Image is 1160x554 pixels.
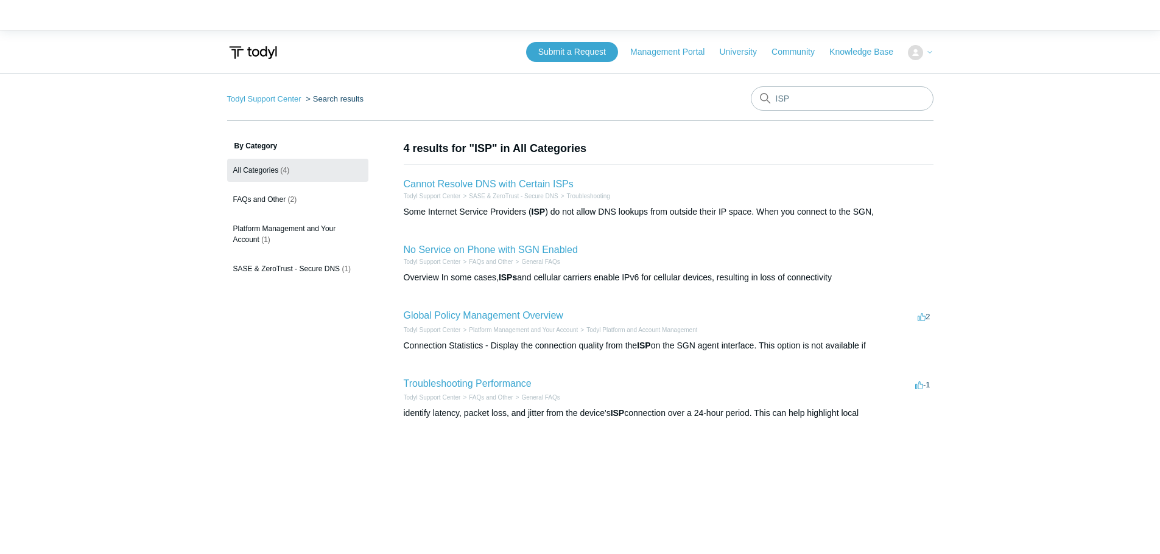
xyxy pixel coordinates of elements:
[513,393,560,402] li: General FAQs
[532,207,546,216] em: ISP
[404,257,461,266] li: Todyl Support Center
[404,179,574,189] a: Cannot Resolve DNS with Certain ISPs
[611,408,625,418] em: ISP
[227,140,368,151] h3: By Category
[558,192,610,201] li: Troubleshooting
[404,310,563,320] a: Global Policy Management Overview
[460,257,513,266] li: FAQs and Other
[469,258,513,265] a: FAQs and Other
[404,244,578,255] a: No Service on Phone with SGN Enabled
[404,325,461,334] li: Todyl Support Center
[404,393,461,402] li: Todyl Support Center
[469,327,578,333] a: Platform Management and Your Account
[288,195,297,204] span: (2)
[227,159,368,182] a: All Categories (4)
[404,206,933,218] div: Some Internet Service Providers ( ) do not allow DNS lookups from outside their IP space. When yo...
[303,94,364,103] li: Search results
[404,193,461,199] a: Todyl Support Center
[829,46,905,58] a: Knowledge Base
[772,46,827,58] a: Community
[261,235,270,244] span: (1)
[233,265,340,273] span: SASE & ZeroTrust - Secure DNS
[404,378,532,389] a: Troubleshooting Performance
[578,325,697,334] li: Todyl Platform and Account Management
[526,42,618,62] a: Submit a Request
[227,188,368,211] a: FAQs and Other (2)
[404,258,461,265] a: Todyl Support Center
[233,166,279,175] span: All Categories
[751,86,933,111] input: Search
[460,192,558,201] li: SASE & ZeroTrust - Secure DNS
[469,394,513,401] a: FAQs and Other
[499,272,517,282] em: ISPs
[637,341,651,350] em: ISP
[719,46,768,58] a: University
[918,312,930,321] span: 2
[404,140,933,157] h1: 4 results for "ISP" in All Categories
[404,271,933,284] div: Overview In some cases, and cellular carriers enable IPv6 for cellular devices, resulting in loss...
[404,394,461,401] a: Todyl Support Center
[227,41,279,64] img: Todyl Support Center Help Center home page
[233,224,336,244] span: Platform Management and Your Account
[404,327,461,333] a: Todyl Support Center
[404,339,933,352] div: Connection Statistics - Display the connection quality from the on the SGN agent interface. This ...
[521,394,560,401] a: General FAQs
[227,94,301,103] a: Todyl Support Center
[404,192,461,201] li: Todyl Support Center
[915,380,930,389] span: -1
[469,193,558,199] a: SASE & ZeroTrust - Secure DNS
[281,166,290,175] span: (4)
[460,393,513,402] li: FAQs and Other
[233,195,286,204] span: FAQs and Other
[227,94,304,103] li: Todyl Support Center
[460,325,578,334] li: Platform Management and Your Account
[342,265,351,273] span: (1)
[227,217,368,251] a: Platform Management and Your Account (1)
[521,258,560,265] a: General FAQs
[227,257,368,280] a: SASE & ZeroTrust - Secure DNS (1)
[404,407,933,420] div: identify latency, packet loss, and jitter from the device's connection over a 24-hour period. Thi...
[586,327,697,333] a: Todyl Platform and Account Management
[566,193,610,199] a: Troubleshooting
[513,257,560,266] li: General FAQs
[630,46,717,58] a: Management Portal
